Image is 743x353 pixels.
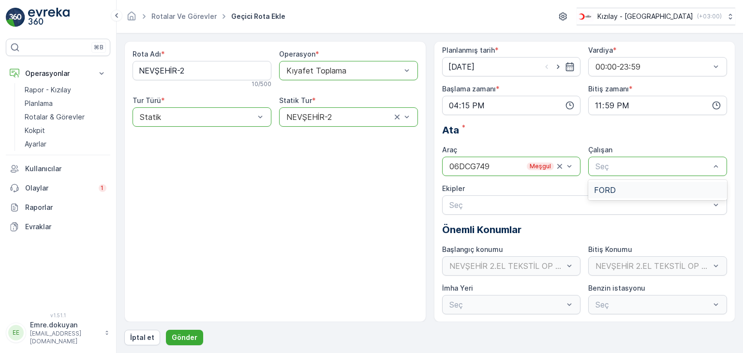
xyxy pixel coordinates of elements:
[252,80,271,88] p: 10 / 500
[697,13,722,20] p: ( +03:00 )
[25,69,91,78] p: Operasyonlar
[442,46,495,54] label: Planlanmış tarih
[442,123,459,137] span: Ata
[130,333,154,342] p: İptal et
[94,44,104,51] p: ⌘B
[6,217,110,236] a: Evraklar
[166,330,203,345] button: Gönder
[588,85,629,93] label: Bitiş zamanı
[442,146,457,154] label: Araç
[25,203,106,212] p: Raporlar
[594,186,616,194] span: FORD
[30,330,100,345] p: [EMAIL_ADDRESS][DOMAIN_NAME]
[6,159,110,178] a: Kullanıcılar
[6,64,110,83] button: Operasyonlar
[25,112,85,122] p: Rotalar & Görevler
[21,137,110,151] a: Ayarlar
[8,325,24,340] div: EE
[25,85,71,95] p: Rapor - Kızılay
[6,198,110,217] a: Raporlar
[442,245,503,253] label: Başlangıç konumu
[25,99,53,108] p: Planlama
[25,222,106,232] p: Evraklar
[577,8,735,25] button: Kızılay - [GEOGRAPHIC_DATA](+03:00)
[588,46,613,54] label: Vardiya
[229,12,287,21] span: Geçici Rota Ekle
[21,124,110,137] a: Kokpit
[449,199,711,211] p: Seç
[126,15,137,23] a: Ana Sayfa
[577,11,594,22] img: k%C4%B1z%C4%B1lay_D5CCths_t1JZB0k.png
[279,96,312,104] label: Statik Tur
[597,12,693,21] p: Kızılay - [GEOGRAPHIC_DATA]
[21,97,110,110] a: Planlama
[25,183,93,193] p: Olaylar
[6,320,110,345] button: EEEmre.dokuyan[EMAIL_ADDRESS][DOMAIN_NAME]
[124,330,160,345] button: İptal et
[442,57,581,76] input: dd/mm/yyyy
[28,8,70,27] img: logo_light-DOdMpM7g.png
[588,146,612,154] label: Çalışan
[151,12,217,20] a: Rotalar ve Görevler
[21,110,110,124] a: Rotalar & Görevler
[595,161,710,172] p: Seç
[279,50,315,58] label: Operasyon
[588,284,645,292] label: Benzin istasyonu
[172,333,197,342] p: Gönder
[101,184,104,192] p: 1
[133,96,161,104] label: Tur Türü
[442,184,465,192] label: Ekipler
[588,245,632,253] label: Bitiş Konumu
[6,8,25,27] img: logo
[442,284,473,292] label: İmha Yeri
[30,320,100,330] p: Emre.dokuyan
[133,50,161,58] label: Rota Adı
[442,222,728,237] p: Önemli Konumlar
[25,139,46,149] p: Ayarlar
[442,85,496,93] label: Başlama zamanı
[21,83,110,97] a: Rapor - Kızılay
[25,126,45,135] p: Kokpit
[25,164,106,174] p: Kullanıcılar
[6,178,110,198] a: Olaylar1
[6,312,110,318] span: v 1.51.1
